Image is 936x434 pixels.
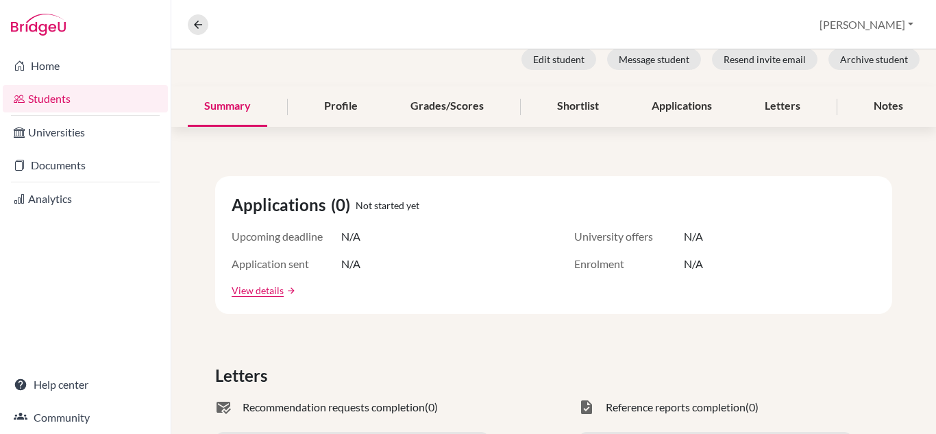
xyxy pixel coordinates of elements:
div: Letters [748,86,817,127]
span: N/A [684,256,703,272]
div: Shortlist [541,86,615,127]
span: Recommendation requests completion [243,399,425,415]
a: Help center [3,371,168,398]
a: Community [3,404,168,431]
span: Letters [215,363,273,388]
button: Resend invite email [712,49,817,70]
div: Applications [635,86,728,127]
button: Message student [607,49,701,70]
span: Not started yet [356,198,419,213]
img: Bridge-U [11,14,66,36]
a: Home [3,52,168,80]
span: University offers [574,228,684,245]
div: Summary [188,86,267,127]
span: N/A [341,256,360,272]
span: Reference reports completion [606,399,746,415]
span: Enrolment [574,256,684,272]
button: [PERSON_NAME] [813,12,920,38]
span: N/A [341,228,360,245]
span: Applications [232,193,331,217]
a: View details [232,283,284,298]
div: Grades/Scores [394,86,500,127]
span: (0) [746,399,759,415]
span: Application sent [232,256,341,272]
span: task [578,399,595,415]
a: Universities [3,119,168,146]
button: Edit student [521,49,596,70]
span: (0) [331,193,356,217]
span: Upcoming deadline [232,228,341,245]
a: Students [3,85,168,112]
span: (0) [425,399,438,415]
a: Analytics [3,185,168,213]
div: Profile [308,86,374,127]
a: Documents [3,152,168,179]
button: Archive student [828,49,920,70]
span: mark_email_read [215,399,232,415]
span: N/A [684,228,703,245]
div: Notes [857,86,920,127]
a: arrow_forward [284,286,296,296]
